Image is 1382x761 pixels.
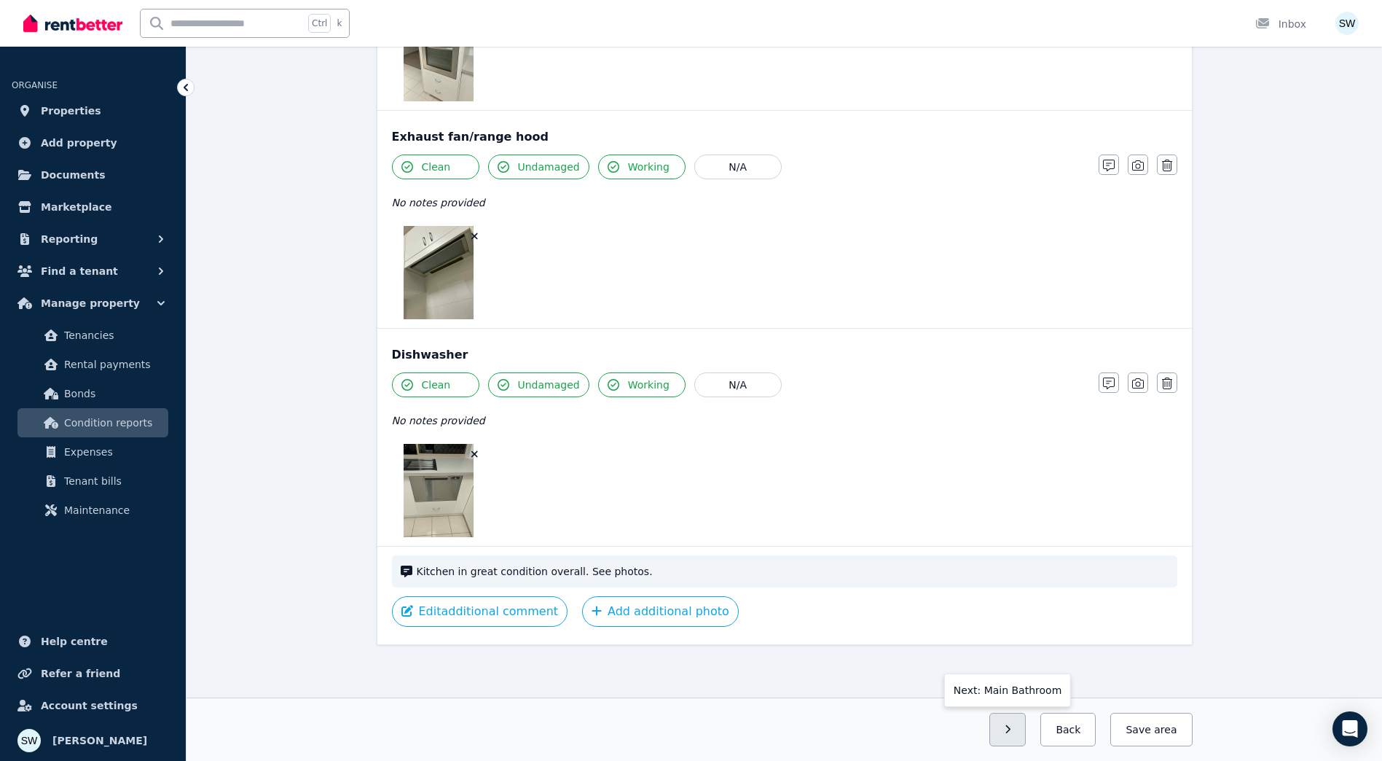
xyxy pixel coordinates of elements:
span: Bonds [64,385,162,402]
a: Documents [12,160,174,190]
span: Tenant bills [64,472,162,490]
div: Exhaust fan/range hood [392,128,1177,146]
span: area [1154,722,1177,737]
span: Documents [41,166,106,184]
span: Clean [422,378,451,392]
img: 9ab7078a-7020-4a13-a396-7b83a40d8dc0.jpg [404,444,474,537]
img: Sam Watson [17,729,41,752]
span: Clean [422,160,451,174]
a: Rental payments [17,350,168,379]
span: Manage property [41,294,140,312]
img: e0f08ed2-7817-43ec-add9-4a4587a668b3.jpg [404,226,474,319]
button: Add additional photo [582,596,739,627]
span: Marketplace [41,198,111,216]
span: Maintenance [64,502,162,519]
span: k [337,17,342,29]
a: Bonds [17,379,168,408]
div: Next: Main Bathroom [944,674,1071,707]
a: Expenses [17,437,168,467]
button: N/A [694,372,782,397]
span: Account settings [41,697,138,714]
span: Properties [41,102,101,120]
span: Condition reports [64,414,162,432]
button: N/A [694,155,782,179]
span: No notes provided [392,197,485,208]
button: Working [598,372,686,397]
span: ORGANISE [12,80,58,90]
span: Ctrl [308,14,331,33]
button: Undamaged [488,372,589,397]
button: Editadditional comment [392,596,568,627]
span: Expenses [64,443,162,461]
span: Rental payments [64,356,162,373]
span: Undamaged [518,160,580,174]
a: Add property [12,128,174,157]
span: No notes provided [392,415,485,426]
div: Inbox [1255,17,1306,31]
span: Reporting [41,230,98,248]
a: Tenant bills [17,467,168,496]
button: Reporting [12,225,174,254]
button: Find a tenant [12,257,174,286]
img: RentBetter [23,12,122,34]
span: Working [628,160,670,174]
span: Working [628,378,670,392]
a: Properties [12,96,174,125]
img: 973d6995-ec6f-43de-8c2e-8cfb490a0e4a.jpg [404,8,474,101]
a: Marketplace [12,192,174,222]
span: Kitchen in great condition overall. See photos. [417,564,1169,579]
span: Undamaged [518,378,580,392]
a: Condition reports [17,408,168,437]
span: Refer a friend [41,665,120,682]
img: Sam Watson [1335,12,1359,35]
button: Clean [392,372,479,397]
a: Maintenance [17,496,168,525]
button: Clean [392,155,479,179]
span: Help centre [41,633,108,650]
button: Undamaged [488,155,589,179]
div: Open Intercom Messenger [1332,711,1367,746]
a: Tenancies [17,321,168,350]
button: Back [1040,713,1096,746]
button: Working [598,155,686,179]
a: Help centre [12,627,174,656]
a: Account settings [12,691,174,720]
div: Dishwasher [392,346,1177,364]
span: [PERSON_NAME] [52,732,147,749]
button: Save area [1110,713,1192,746]
button: Manage property [12,289,174,318]
span: Tenancies [64,327,162,344]
span: Find a tenant [41,262,118,280]
span: Add property [41,134,117,152]
a: Refer a friend [12,659,174,688]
